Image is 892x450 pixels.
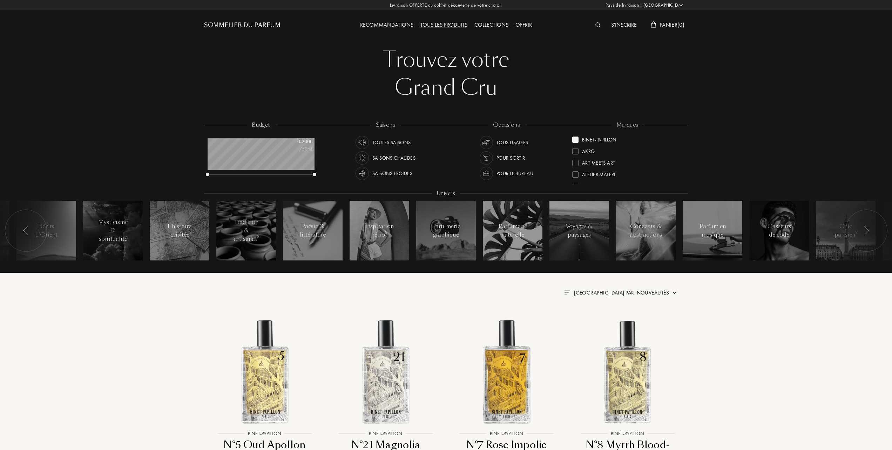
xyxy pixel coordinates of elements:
span: 8 [257,234,259,239]
a: Sommelier du Parfum [204,21,281,29]
div: 0 - 200 € [278,138,313,145]
div: Pour le bureau [496,167,533,180]
a: S'inscrire [608,21,640,28]
div: Poésie & littérature [298,222,328,239]
div: Pour sortir [496,151,525,165]
div: Trouvez votre [209,46,683,74]
div: Casseurs de code [764,222,794,239]
a: Tous les produits [417,21,471,28]
div: Binet-Papillon [582,134,617,143]
div: Parfum en musique [698,222,728,239]
span: 8 [385,230,387,235]
div: S'inscrire [608,21,640,30]
img: cart_white.svg [651,21,656,28]
span: Pays de livraison : [606,2,642,9]
div: Univers [432,190,460,198]
div: Saisons froides [372,167,412,180]
img: arrow.png [672,290,677,296]
img: arr_left.svg [23,226,29,235]
div: Parfumerie naturelle [498,222,528,239]
div: Offrir [512,21,535,30]
span: Panier ( 0 ) [660,21,684,28]
img: search_icn_white.svg [595,22,601,27]
div: Concepts & abstractions [630,222,662,239]
img: usage_season_average_white.svg [357,138,367,147]
div: Akro [582,145,595,155]
div: saisons [371,121,400,129]
div: Toutes saisons [372,136,411,149]
div: Recommandations [357,21,417,30]
div: Atelier Materi [582,168,615,178]
img: usage_season_hot_white.svg [357,153,367,163]
a: Recommandations [357,21,417,28]
img: filter_by.png [564,290,570,295]
div: /50mL [278,145,313,153]
div: Grand Cru [209,74,683,102]
img: N°7 Rose Impolie Binet-Papillon [452,317,561,426]
div: Tous usages [496,136,528,149]
img: usage_occasion_party_white.svg [481,153,491,163]
img: N°5 Oud Apollon Binet-Papillon [210,317,319,426]
div: Baruti [582,180,597,190]
div: Tradition & artisanat [231,218,261,243]
img: usage_occasion_work_white.svg [481,168,491,178]
div: Voyages & paysages [565,222,594,239]
div: Tous les produits [417,21,471,30]
div: L'histoire revisitée [165,222,195,239]
div: occasions [488,121,525,129]
div: Collections [471,21,512,30]
img: usage_occasion_all_white.svg [481,138,491,147]
img: arr_left.svg [864,226,869,235]
img: N°8 Myrrh Blood-Drop Binet-Papillon [573,317,682,426]
div: Inspiration rétro [365,222,394,239]
div: marques [611,121,643,129]
img: N°21 Magnolia Underground Binet-Papillon [331,317,440,426]
a: Offrir [512,21,535,28]
div: Saisons chaudes [372,151,415,165]
span: [GEOGRAPHIC_DATA] par : Nouveautés [574,289,669,296]
img: usage_season_cold_white.svg [357,168,367,178]
img: arrow_w.png [678,2,684,8]
div: Parfumerie graphique [431,222,461,239]
div: Mysticisme & spiritualité [98,218,128,243]
div: Art Meets Art [582,157,615,166]
span: 8 [190,230,191,235]
a: Collections [471,21,512,28]
div: budget [247,121,275,129]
